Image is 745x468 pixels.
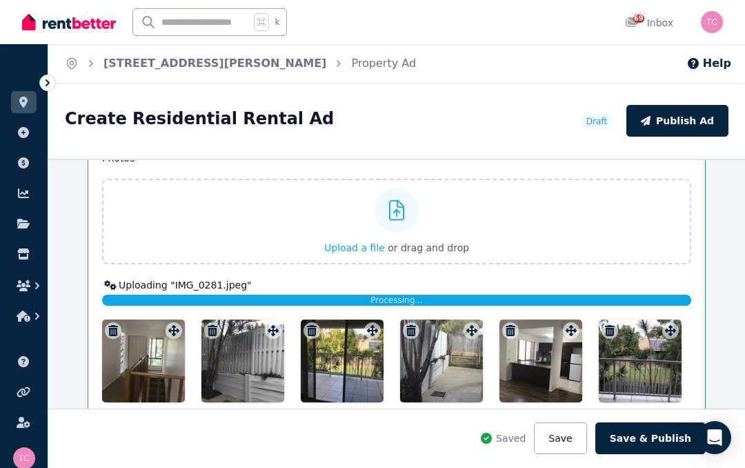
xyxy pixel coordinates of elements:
button: Save [534,422,586,454]
button: Help [686,55,731,72]
span: Draft [586,116,607,127]
div: Inbox [625,16,673,30]
button: Upload a file or drag and drop [324,241,469,255]
span: 69 [633,14,644,23]
span: Processing... [370,295,423,305]
span: Upload a file [324,242,385,253]
div: Open Intercom Messenger [698,421,731,454]
a: [STREET_ADDRESS][PERSON_NAME] [103,57,326,70]
span: or drag and drop [388,242,469,253]
span: Saved [496,431,526,445]
button: Publish Ad [626,105,728,137]
h1: Create Residential Rental Ad [65,108,334,130]
button: Save & Publish [595,422,706,454]
img: RentBetter [22,12,116,32]
span: k [275,17,279,28]
nav: Breadcrumb [48,44,433,83]
a: Property Ad [351,57,416,70]
img: Tony Cannon [701,11,723,33]
div: Uploading " IMG_0281.jpeg " [102,278,691,292]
